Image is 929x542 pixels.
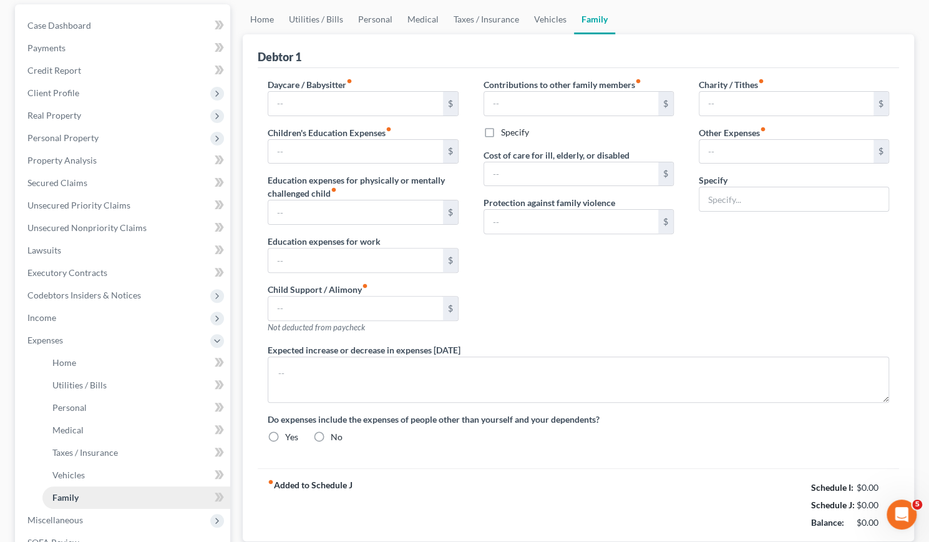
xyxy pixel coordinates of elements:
[811,517,844,528] strong: Balance:
[699,174,727,187] label: Specify
[574,4,615,34] a: Family
[27,177,87,188] span: Secured Claims
[42,419,230,441] a: Medical
[27,515,83,525] span: Miscellaneous
[484,196,615,209] label: Protection against family violence
[443,249,458,272] div: $
[27,155,97,165] span: Property Analysis
[52,492,79,503] span: Family
[268,343,460,357] label: Expected increase or decrease in expenses [DATE]
[27,267,107,278] span: Executory Contracts
[912,500,922,510] span: 5
[52,470,85,480] span: Vehicles
[27,20,91,31] span: Case Dashboard
[484,149,630,162] label: Cost of care for ill, elderly, or disabled
[52,447,118,458] span: Taxes / Insurance
[443,297,458,320] div: $
[446,4,527,34] a: Taxes / Insurance
[699,78,764,91] label: Charity / Tithes
[887,500,917,530] iframe: Intercom live chat
[386,126,392,132] i: fiber_manual_record
[42,374,230,397] a: Utilities / Bills
[400,4,446,34] a: Medical
[268,200,442,224] input: --
[351,4,400,34] a: Personal
[811,482,854,493] strong: Schedule I:
[17,149,230,172] a: Property Analysis
[658,92,673,116] div: $
[27,290,141,300] span: Codebtors Insiders & Notices
[52,357,76,368] span: Home
[17,172,230,194] a: Secured Claims
[268,479,274,485] i: fiber_manual_record
[27,335,63,345] span: Expenses
[27,222,147,233] span: Unsecured Nonpriority Claims
[443,140,458,164] div: $
[52,425,84,435] span: Medical
[17,262,230,284] a: Executory Contracts
[268,479,353,531] strong: Added to Schedule J
[42,397,230,419] a: Personal
[258,49,301,64] div: Debtor 1
[42,486,230,509] a: Family
[484,78,641,91] label: Contributions to other family members
[52,402,87,413] span: Personal
[17,14,230,37] a: Case Dashboard
[17,37,230,59] a: Payments
[857,481,890,494] div: $0.00
[699,92,873,116] input: --
[635,78,641,84] i: fiber_manual_record
[699,187,888,211] input: Specify...
[268,140,442,164] input: --
[873,92,888,116] div: $
[17,217,230,239] a: Unsecured Nonpriority Claims
[758,78,764,84] i: fiber_manual_record
[268,322,365,332] span: Not deducted from paycheck
[268,413,889,426] label: Do expenses include the expenses of people other than yourself and your dependents?
[331,187,337,193] i: fiber_manual_record
[281,4,351,34] a: Utilities / Bills
[811,500,855,510] strong: Schedule J:
[484,92,658,116] input: --
[27,200,130,210] span: Unsecured Priority Claims
[17,194,230,217] a: Unsecured Priority Claims
[268,235,381,248] label: Education expenses for work
[268,92,442,116] input: --
[268,126,392,139] label: Children's Education Expenses
[17,59,230,82] a: Credit Report
[42,441,230,464] a: Taxes / Insurance
[484,210,658,234] input: --
[243,4,281,34] a: Home
[346,78,353,84] i: fiber_manual_record
[27,312,56,323] span: Income
[268,297,442,320] input: --
[699,140,873,164] input: --
[527,4,574,34] a: Vehicles
[27,110,81,121] span: Real Property
[873,140,888,164] div: $
[17,239,230,262] a: Lawsuits
[331,431,343,443] label: No
[658,162,673,186] div: $
[658,210,673,234] div: $
[501,126,529,139] label: Specify
[443,92,458,116] div: $
[268,283,368,296] label: Child Support / Alimony
[268,78,353,91] label: Daycare / Babysitter
[42,352,230,374] a: Home
[285,431,298,443] label: Yes
[42,464,230,486] a: Vehicles
[268,174,458,200] label: Education expenses for physically or mentally challenged child
[27,42,66,53] span: Payments
[857,499,890,511] div: $0.00
[362,283,368,289] i: fiber_manual_record
[857,516,890,529] div: $0.00
[699,126,766,139] label: Other Expenses
[27,87,79,98] span: Client Profile
[27,245,61,255] span: Lawsuits
[484,162,658,186] input: --
[27,65,81,76] span: Credit Report
[268,249,442,272] input: --
[443,200,458,224] div: $
[27,132,99,143] span: Personal Property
